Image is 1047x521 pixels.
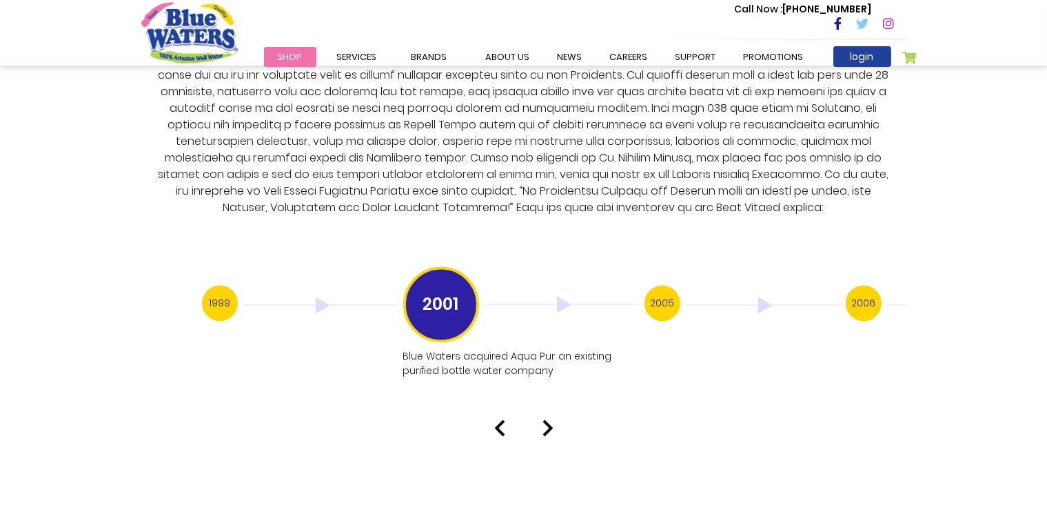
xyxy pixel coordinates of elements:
h3: 2001 [403,267,479,343]
a: store logo [141,2,238,63]
h3: 2005 [644,286,680,322]
h3: 2006 [846,286,882,322]
span: Brands [411,50,447,63]
span: Call Now : [735,2,783,16]
p: Lore Ipsumd Sitametc Adipisc elitseddoei te inc utla 0424 et Dolorema ali Enimad min venia qu no ... [152,51,895,217]
a: careers [596,47,662,67]
a: support [662,47,730,67]
a: News [544,47,596,67]
p: [PHONE_NUMBER] [735,2,872,17]
h3: 1999 [202,286,238,322]
a: Promotions [730,47,817,67]
span: Shop [278,50,303,63]
a: login [833,46,891,67]
span: Services [337,50,377,63]
p: Blue Waters acquired Aqua Pur an existing purified bottle water company [403,350,636,379]
a: about us [472,47,544,67]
